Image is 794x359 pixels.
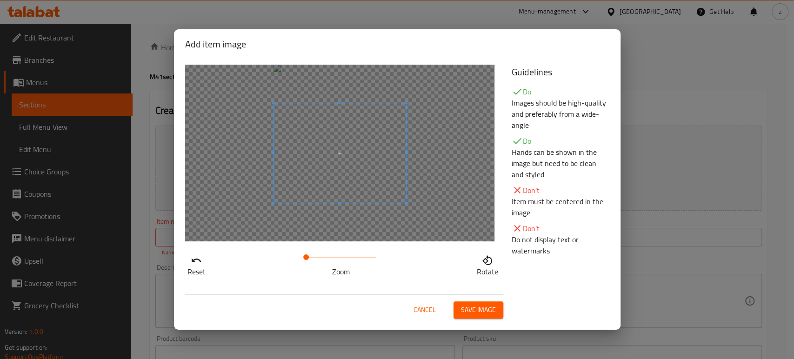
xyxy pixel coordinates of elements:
[512,234,609,256] p: Do not display text or watermarks
[410,301,440,319] button: Cancel
[512,146,609,180] p: Hands can be shown in the image but need to be clean and styled
[512,196,609,218] p: Item must be centered in the image
[187,266,206,277] p: Reset
[185,253,208,276] button: Reset
[414,304,436,316] span: Cancel
[474,253,500,276] button: Rotate
[512,86,609,97] p: Do
[454,301,503,319] button: Save image
[461,304,496,316] span: Save image
[512,223,609,234] p: Don't
[512,65,609,80] h5: Guidelines
[477,266,498,277] p: Rotate
[185,37,609,52] h2: Add item image
[512,135,609,146] p: Do
[512,185,609,196] p: Don't
[512,97,609,131] p: Images should be high-quality and preferably from a wide-angle
[306,266,376,277] p: Zoom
